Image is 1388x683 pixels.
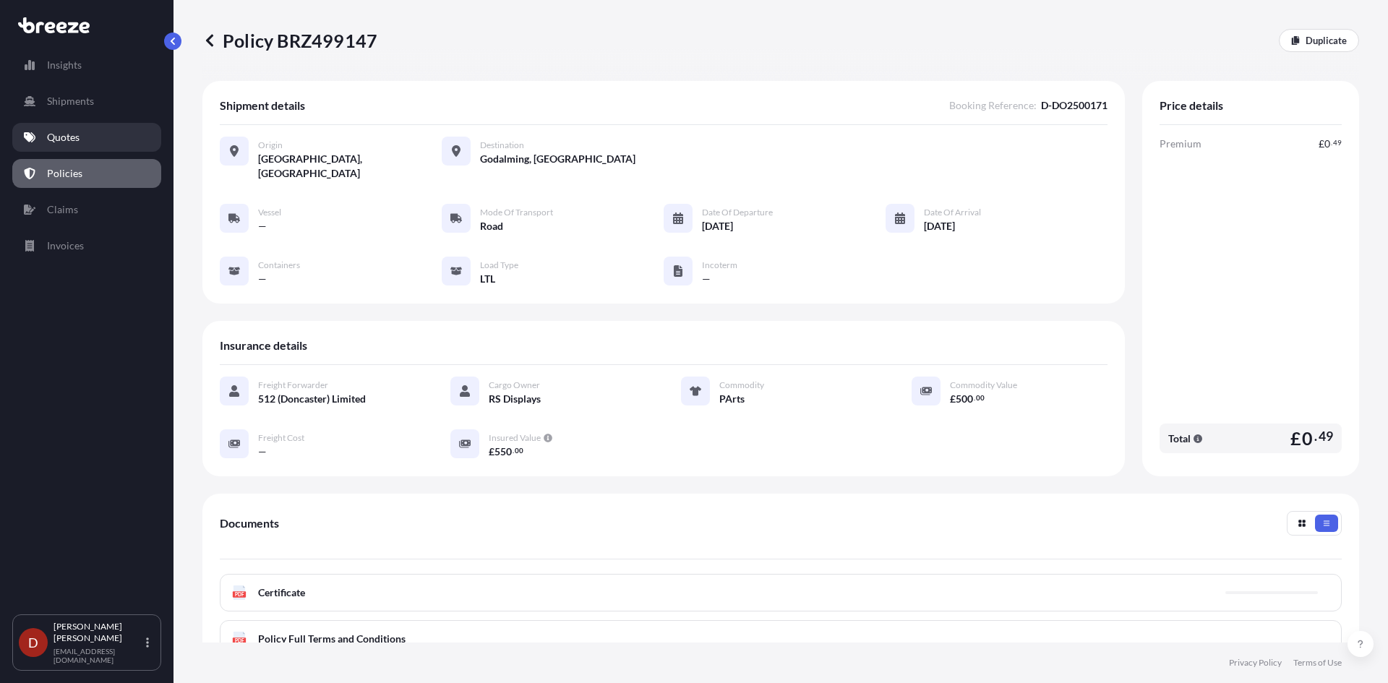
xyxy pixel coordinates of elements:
[950,394,956,404] span: £
[258,207,281,218] span: Vessel
[480,207,553,218] span: Mode of Transport
[1229,657,1282,669] a: Privacy Policy
[719,379,764,391] span: Commodity
[1319,432,1333,441] span: 49
[1333,140,1342,145] span: 49
[12,123,161,152] a: Quotes
[1160,98,1223,113] span: Price details
[702,272,711,286] span: —
[258,585,305,600] span: Certificate
[924,207,981,218] span: Date of Arrival
[235,592,244,597] text: PDF
[513,448,514,453] span: .
[220,516,279,530] span: Documents
[220,338,307,353] span: Insurance details
[12,159,161,188] a: Policies
[1160,137,1201,151] span: Premium
[1324,139,1330,149] span: 0
[480,219,503,233] span: Road
[976,395,985,400] span: 00
[489,379,540,391] span: Cargo Owner
[47,94,94,108] p: Shipments
[53,621,143,644] p: [PERSON_NAME] [PERSON_NAME]
[258,444,267,459] span: —
[47,130,80,145] p: Quotes
[480,139,524,151] span: Destination
[480,259,518,271] span: Load Type
[12,87,161,116] a: Shipments
[1041,98,1108,113] span: D-DO2500171
[480,272,495,286] span: LTL
[702,207,773,218] span: Date of Departure
[28,635,38,650] span: D
[258,152,442,181] span: [GEOGRAPHIC_DATA], [GEOGRAPHIC_DATA]
[924,219,955,233] span: [DATE]
[1168,431,1191,446] span: Total
[494,447,512,457] span: 550
[12,51,161,80] a: Insights
[1306,33,1347,48] p: Duplicate
[220,620,1342,658] a: PDFPolicy Full Terms and Conditions
[719,392,745,406] span: PArts
[702,219,733,233] span: [DATE]
[1319,139,1324,149] span: £
[489,392,541,406] span: RS Displays
[1293,657,1342,669] a: Terms of Use
[1331,140,1332,145] span: .
[47,166,82,181] p: Policies
[489,447,494,457] span: £
[47,239,84,253] p: Invoices
[258,432,304,444] span: Freight Cost
[12,195,161,224] a: Claims
[258,139,283,151] span: Origin
[480,152,635,166] span: Godalming, [GEOGRAPHIC_DATA]
[702,259,737,271] span: Incoterm
[53,647,143,664] p: [EMAIL_ADDRESS][DOMAIN_NAME]
[47,58,82,72] p: Insights
[956,394,973,404] span: 500
[950,379,1017,391] span: Commodity Value
[202,29,377,52] p: Policy BRZ499147
[258,379,328,391] span: Freight Forwarder
[258,632,406,646] span: Policy Full Terms and Conditions
[1279,29,1359,52] a: Duplicate
[258,259,300,271] span: Containers
[489,432,541,444] span: Insured Value
[949,98,1037,113] span: Booking Reference :
[1290,429,1301,447] span: £
[1302,429,1313,447] span: 0
[12,231,161,260] a: Invoices
[1314,432,1317,441] span: .
[235,638,244,643] text: PDF
[47,202,78,217] p: Claims
[515,448,523,453] span: 00
[974,395,975,400] span: .
[220,98,305,113] span: Shipment details
[258,392,366,406] span: 512 (Doncaster) Limited
[258,219,267,233] span: —
[258,272,267,286] span: —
